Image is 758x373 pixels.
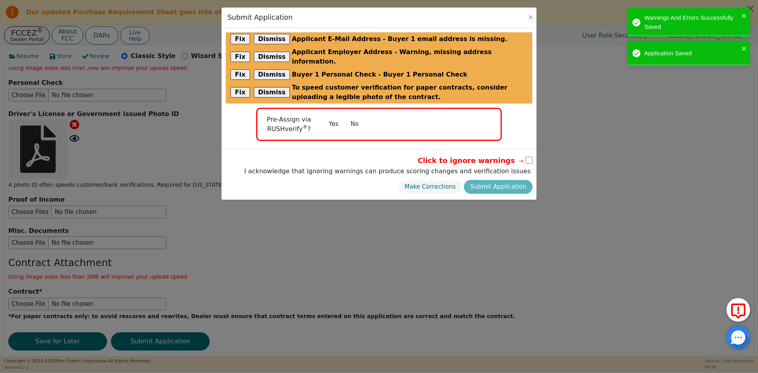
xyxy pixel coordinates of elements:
[231,34,250,44] button: Fix
[726,298,750,322] button: Report Error to FCC
[231,52,250,62] button: Fix
[254,34,290,44] button: Dismiss
[254,69,290,80] button: Dismiss
[254,52,290,62] button: Dismiss
[292,47,527,66] span: Applicant Employer Address - Warning, missing address information.
[227,13,293,22] h3: Submit Application
[292,83,527,102] span: To speed customer verification for paper contracts, consider uploading a legible photo of the con...
[292,34,507,44] span: Applicant E-Mail Address - Buyer 1 email address is missing.
[231,69,250,80] button: Fix
[741,44,747,53] button: close
[323,117,345,131] button: Yes
[242,167,533,176] label: I acknowledge that ignoring warnings can produce scoring changes and verification issues
[254,87,290,97] button: Dismiss
[231,87,250,97] button: Fix
[644,49,739,58] div: Application Saved
[292,70,467,79] span: Buyer 1 Personal Check - Buyer 1 Personal Check
[303,124,308,130] sup: ®
[527,13,535,21] button: Close
[344,117,365,131] button: No
[398,180,462,194] button: Make Corrections
[644,13,739,31] div: Warnings And Errors Successfully Saved
[741,11,747,20] button: close
[418,155,525,166] span: Click to ignore warnings
[267,116,311,133] span: Pre-Assign via RUSHverify ?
